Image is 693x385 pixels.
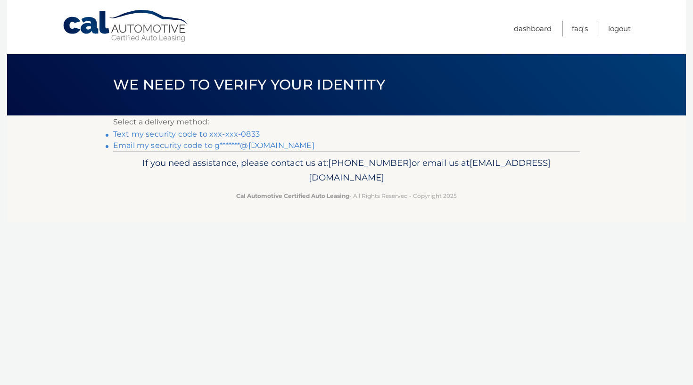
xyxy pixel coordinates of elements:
p: Select a delivery method: [113,115,580,129]
span: We need to verify your identity [113,76,385,93]
a: Email my security code to g*******@[DOMAIN_NAME] [113,141,314,150]
a: Text my security code to xxx-xxx-0833 [113,130,260,139]
a: Dashboard [514,21,552,36]
a: Cal Automotive [62,9,190,43]
p: - All Rights Reserved - Copyright 2025 [119,191,574,201]
p: If you need assistance, please contact us at: or email us at [119,156,574,186]
span: [PHONE_NUMBER] [328,157,412,168]
strong: Cal Automotive Certified Auto Leasing [236,192,349,199]
a: FAQ's [572,21,588,36]
a: Logout [608,21,631,36]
